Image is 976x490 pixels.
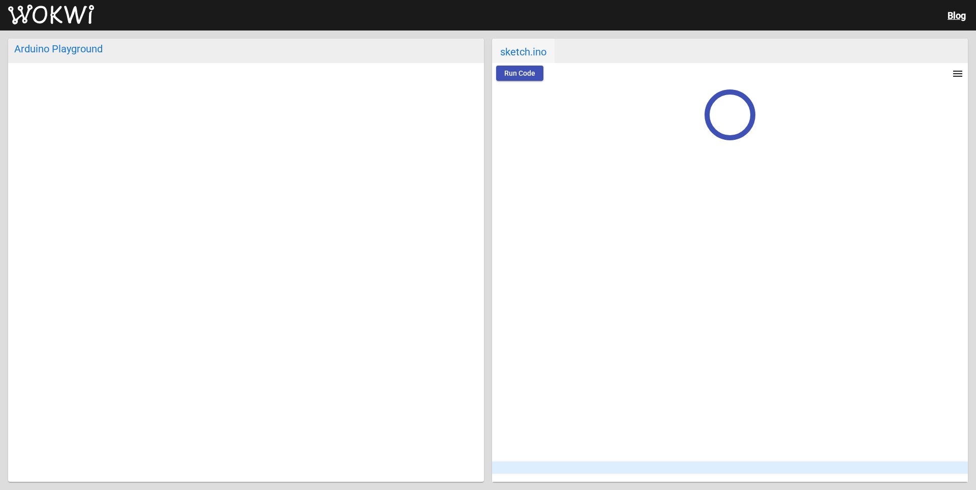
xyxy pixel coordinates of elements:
img: Wokwi [8,5,94,25]
mat-icon: menu [952,68,964,80]
div: Arduino Playground [14,43,478,55]
button: Run Code [496,66,543,81]
a: Blog [948,10,966,21]
span: sketch.ino [492,39,555,63]
span: Run Code [504,69,535,77]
